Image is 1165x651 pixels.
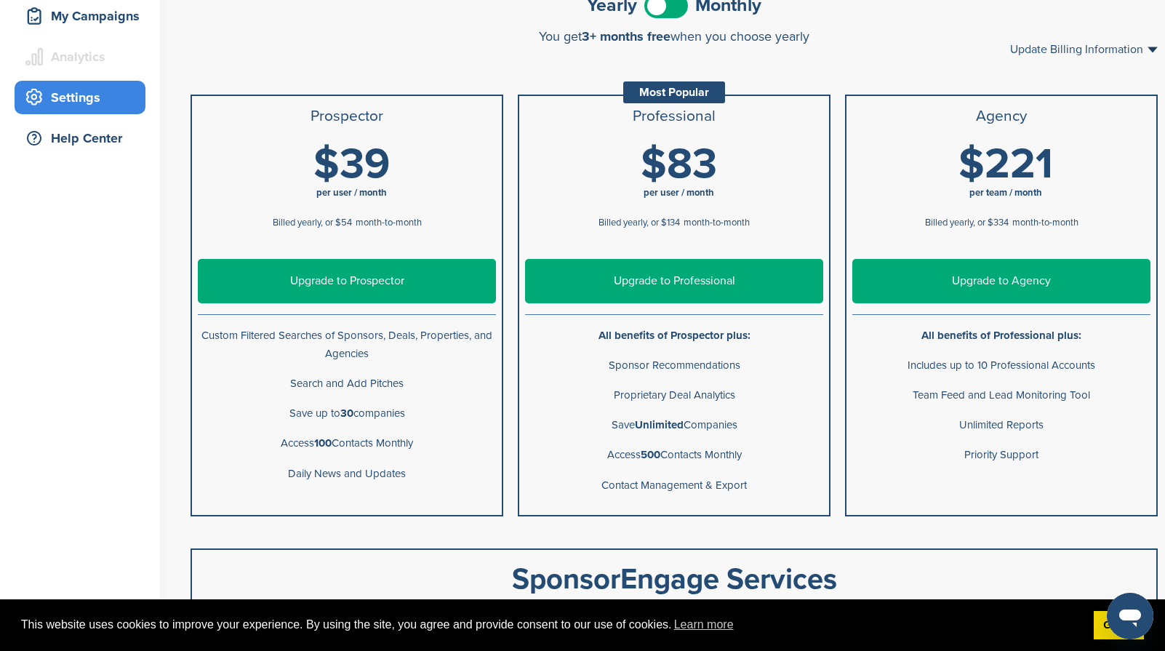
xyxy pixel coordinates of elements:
span: $83 [641,139,717,190]
span: Billed yearly, or $134 [598,217,680,228]
p: Includes up to 10 Professional Accounts [852,356,1150,375]
a: Upgrade to Prospector [198,259,496,303]
a: dismiss cookie message [1094,611,1144,640]
b: All benefits of Professional plus: [921,329,1081,342]
div: Settings [22,84,145,111]
span: This website uses cookies to improve your experience. By using the site, you agree and provide co... [21,614,1082,636]
b: 30 [340,407,353,420]
a: Update Billing Information [1010,44,1158,55]
p: Access Contacts Monthly [198,434,496,452]
p: Search and Add Pitches [198,375,496,393]
span: per user / month [644,187,714,199]
b: 100 [314,436,332,450]
p: Save Companies [525,416,823,434]
a: Settings [15,81,145,114]
p: Priority Support [852,446,1150,464]
a: Help Center [15,121,145,155]
a: learn more about cookies [672,614,736,636]
p: Team Feed and Lead Monitoring Tool [852,386,1150,404]
span: month-to-month [684,217,750,228]
p: Unlimited Reports [852,416,1150,434]
p: Access Contacts Monthly [525,446,823,464]
p: Sponsor Recommendations [525,356,823,375]
span: month-to-month [1012,217,1078,228]
div: Analytics [22,44,145,70]
span: Billed yearly, or $54 [273,217,352,228]
p: Daily News and Updates [198,465,496,483]
a: Analytics [15,40,145,73]
h3: Professional [525,108,823,125]
div: My Campaigns [22,3,145,29]
span: Billed yearly, or $334 [925,217,1009,228]
div: You get when you choose yearly [191,29,1158,44]
p: Save up to companies [198,404,496,423]
div: Most Popular [623,81,725,103]
span: $221 [958,139,1053,190]
span: $39 [313,139,390,190]
b: All benefits of Prospector plus: [598,329,750,342]
p: Contact Management & Export [525,476,823,495]
span: per team / month [969,187,1042,199]
p: Proprietary Deal Analytics [525,386,823,404]
a: Upgrade to Agency [852,259,1150,303]
span: 3+ months free [582,28,670,44]
iframe: Button to launch messaging window [1107,593,1153,639]
b: Unlimited [635,418,684,431]
h3: Prospector [198,108,496,125]
h3: Agency [852,108,1150,125]
p: Custom Filtered Searches of Sponsors, Deals, Properties, and Agencies [198,327,496,363]
b: 500 [641,448,660,461]
a: Upgrade to Professional [525,259,823,303]
div: SponsorEngage Services [207,564,1142,594]
div: Help Center [22,125,145,151]
span: month-to-month [356,217,422,228]
span: per user / month [316,187,387,199]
